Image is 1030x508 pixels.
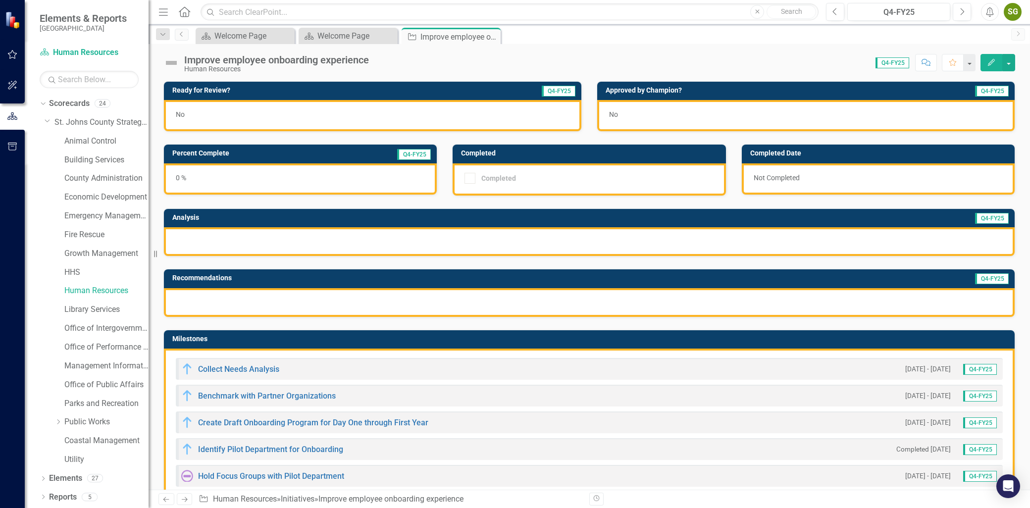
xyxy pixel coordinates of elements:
[875,57,909,68] span: Q4-FY25
[40,24,127,32] small: [GEOGRAPHIC_DATA]
[49,473,82,484] a: Elements
[213,494,277,504] a: Human Resources
[975,213,1009,224] span: Q4-FY25
[420,31,498,43] div: Improve employee onboarding experience
[181,443,193,455] img: In Progress
[181,470,193,482] img: Not Started
[461,150,721,157] h3: Completed
[181,390,193,402] img: In Progress
[95,100,110,108] div: 24
[64,136,149,147] a: Animal Control
[64,285,149,297] a: Human Resources
[896,445,951,454] small: Completed [DATE]
[164,163,437,195] div: 0 %
[750,150,1010,157] h3: Completed Date
[64,416,149,428] a: Public Works
[64,304,149,315] a: Library Services
[64,173,149,184] a: County Administration
[87,474,103,483] div: 27
[64,379,149,391] a: Office of Public Affairs
[64,248,149,259] a: Growth Management
[847,3,950,21] button: Q4-FY25
[49,98,90,109] a: Scorecards
[201,3,819,21] input: Search ClearPoint...
[996,474,1020,498] div: Open Intercom Messenger
[301,30,395,42] a: Welcome Page
[963,364,997,375] span: Q4-FY25
[64,229,149,241] a: Fire Rescue
[64,360,149,372] a: Management Information Systems
[606,87,883,94] h3: Approved by Champion?
[54,117,149,128] a: St. Johns County Strategic Plan
[184,54,369,65] div: Improve employee onboarding experience
[767,5,816,19] button: Search
[963,391,997,402] span: Q4-FY25
[64,192,149,203] a: Economic Development
[318,494,463,504] div: Improve employee onboarding experience
[963,471,997,482] span: Q4-FY25
[214,30,292,42] div: Welcome Page
[64,267,149,278] a: HHS
[172,87,425,94] h3: Ready for Review?
[963,444,997,455] span: Q4-FY25
[905,471,951,481] small: [DATE] - [DATE]
[181,363,193,375] img: In Progress
[742,163,1015,195] div: Not Completed
[64,435,149,447] a: Coastal Management
[176,110,185,118] span: No
[198,445,343,454] a: Identify Pilot Department for Onboarding
[40,47,139,58] a: Human Resources
[82,493,98,501] div: 5
[172,335,1010,343] h3: Milestones
[317,30,395,42] div: Welcome Page
[64,210,149,222] a: Emergency Management
[851,6,947,18] div: Q4-FY25
[281,494,314,504] a: Initiatives
[198,30,292,42] a: Welcome Page
[905,391,951,401] small: [DATE] - [DATE]
[64,398,149,409] a: Parks and Recreation
[5,11,22,29] img: ClearPoint Strategy
[905,364,951,374] small: [DATE] - [DATE]
[198,418,428,427] a: Create Draft Onboarding Program for Day One through First Year
[905,418,951,427] small: [DATE] - [DATE]
[198,471,344,481] a: Hold Focus Groups with Pilot Department
[172,150,334,157] h3: Percent Complete
[163,55,179,71] img: Not Defined
[181,416,193,428] img: In Progress
[609,110,618,118] span: No
[64,323,149,334] a: Office of Intergovernmental Affairs
[64,342,149,353] a: Office of Performance & Transparency
[64,454,149,465] a: Utility
[397,149,431,160] span: Q4-FY25
[64,154,149,166] a: Building Services
[963,417,997,428] span: Q4-FY25
[199,494,582,505] div: » »
[1004,3,1022,21] button: SG
[40,71,139,88] input: Search Below...
[40,12,127,24] span: Elements & Reports
[781,7,802,15] span: Search
[198,364,279,374] a: Collect Needs Analysis
[172,274,701,282] h3: Recommendations
[172,214,537,221] h3: Analysis
[184,65,369,73] div: Human Resources
[975,86,1009,97] span: Q4-FY25
[975,273,1009,284] span: Q4-FY25
[198,391,336,401] a: Benchmark with Partner Organizations
[542,86,575,97] span: Q4-FY25
[49,492,77,503] a: Reports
